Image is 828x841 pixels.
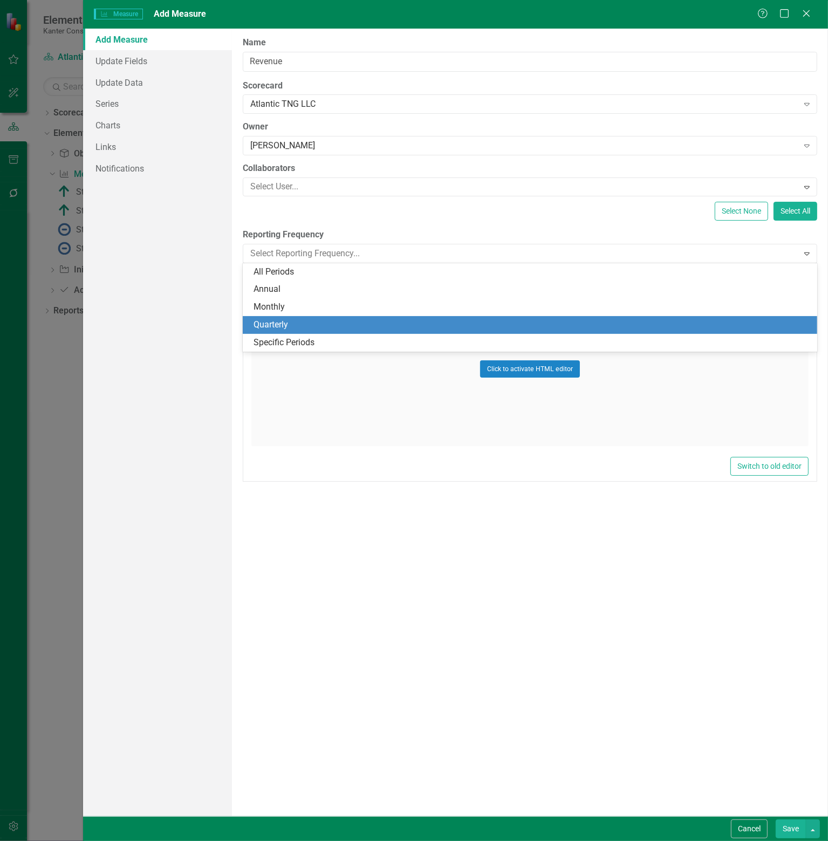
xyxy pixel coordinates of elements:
[254,301,811,313] div: Monthly
[254,266,811,278] div: All Periods
[774,202,817,221] button: Select All
[254,337,811,349] div: Specific Periods
[83,136,232,158] a: Links
[730,457,809,476] button: Switch to old editor
[94,9,143,19] span: Measure
[776,819,806,838] button: Save
[243,121,817,133] label: Owner
[254,319,811,331] div: Quarterly
[480,360,580,378] button: Click to activate HTML editor
[83,158,232,179] a: Notifications
[83,93,232,114] a: Series
[83,50,232,72] a: Update Fields
[731,819,768,838] button: Cancel
[243,80,817,92] label: Scorecard
[243,52,817,72] input: Measure Name
[83,72,232,93] a: Update Data
[243,229,817,241] label: Reporting Frequency
[250,98,798,111] div: Atlantic TNG LLC
[243,162,817,175] label: Collaborators
[154,9,206,19] span: Add Measure
[83,114,232,136] a: Charts
[254,283,811,296] div: Annual
[83,29,232,50] a: Add Measure
[243,37,817,49] label: Name
[250,140,798,152] div: [PERSON_NAME]
[715,202,768,221] button: Select None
